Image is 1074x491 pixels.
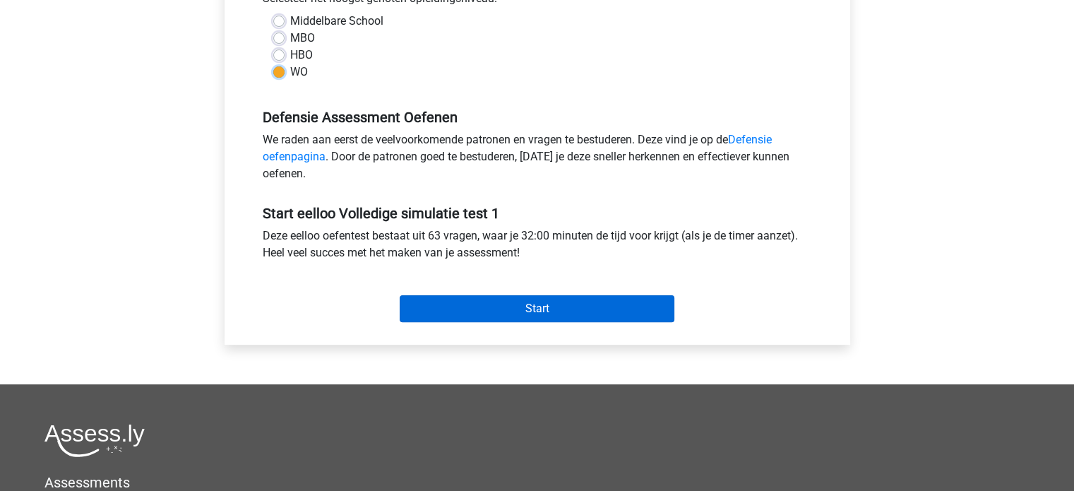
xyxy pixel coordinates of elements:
[44,424,145,457] img: Assessly logo
[44,474,1030,491] h5: Assessments
[290,30,315,47] label: MBO
[252,227,823,267] div: Deze eelloo oefentest bestaat uit 63 vragen, waar je 32:00 minuten de tijd voor krijgt (als je de...
[263,109,812,126] h5: Defensie Assessment Oefenen
[290,64,308,81] label: WO
[400,295,674,322] input: Start
[263,205,812,222] h5: Start eelloo Volledige simulatie test 1
[252,131,823,188] div: We raden aan eerst de veelvoorkomende patronen en vragen te bestuderen. Deze vind je op de . Door...
[290,13,383,30] label: Middelbare School
[290,47,313,64] label: HBO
